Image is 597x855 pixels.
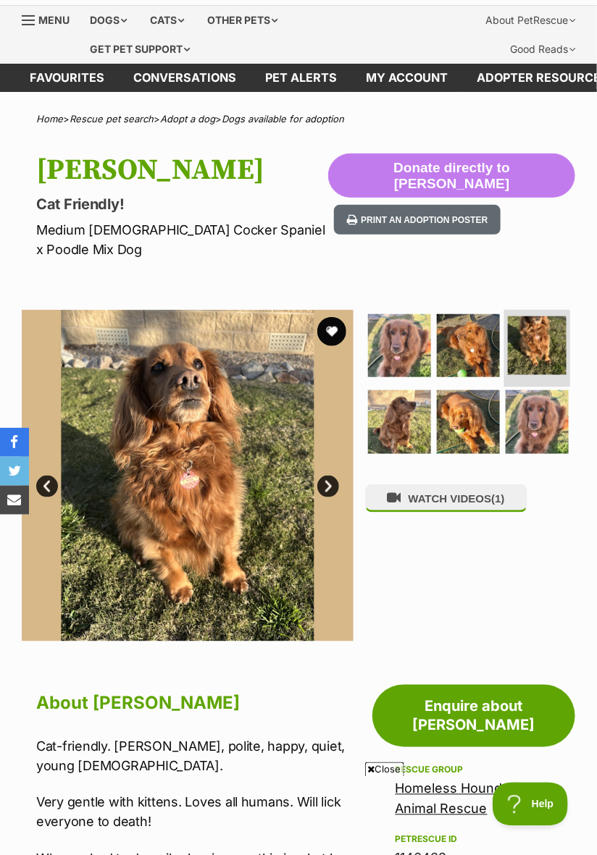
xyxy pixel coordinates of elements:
span: Close [365,762,404,777]
p: Cat-friendly. [PERSON_NAME], polite, happy, quiet, young [DEMOGRAPHIC_DATA]. [36,737,354,776]
div: Get pet support [80,35,201,64]
span: Menu [38,14,70,26]
h1: [PERSON_NAME] [36,153,328,187]
a: Rescue pet search [70,113,154,125]
img: Photo of Molly [437,390,500,453]
a: Next [317,476,339,497]
div: About PetRescue [475,6,586,35]
a: conversations [119,64,251,92]
p: Cat Friendly! [36,194,328,214]
a: My account [351,64,462,92]
p: Medium [DEMOGRAPHIC_DATA] Cocker Spaniel x Poodle Mix Dog [36,220,328,259]
img: Photo of Molly [437,314,500,377]
button: favourite [317,317,346,346]
a: Pet alerts [251,64,351,92]
button: WATCH VIDEOS(1) [365,484,527,513]
div: Cats [140,6,195,35]
a: Enquire about [PERSON_NAME] [372,685,575,747]
h2: About [PERSON_NAME] [36,688,354,720]
a: Home [36,113,63,125]
a: Prev [36,476,58,497]
a: Favourites [15,64,119,92]
button: Print an adoption poster [334,205,501,235]
button: Donate directly to [PERSON_NAME] [328,153,575,198]
div: Good Reads [500,35,586,64]
img: Photo of Molly [368,314,431,377]
img: Photo of Molly [508,316,567,375]
img: Photo of Molly [22,310,354,641]
a: Menu [22,6,80,32]
div: Other pets [197,6,288,35]
img: Photo of Molly [368,390,431,453]
iframe: Help Scout Beacon - Open [493,783,568,826]
a: Dogs available for adoption [222,113,344,125]
div: Rescue group [396,765,552,776]
div: Dogs [80,6,138,35]
img: Photo of Molly [506,390,569,453]
iframe: Advertisement [35,783,562,848]
span: (1) [491,492,504,505]
a: Adopt a dog [160,113,215,125]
